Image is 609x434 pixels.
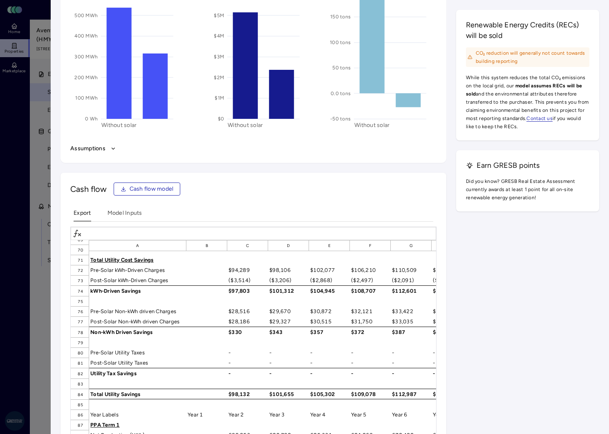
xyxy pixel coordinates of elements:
div: - [309,358,350,368]
div: 80 [71,347,89,358]
div: 82 [71,368,89,378]
text: Without solar [354,122,390,129]
div: Post-Solar Utility Taxes [89,358,186,368]
div: - [391,347,432,358]
div: $98,132 [227,389,268,399]
div: $343 [268,327,309,337]
div: $106,210 [350,265,391,275]
div: 70 [71,245,89,255]
div: $34,775 [432,306,472,316]
div: Post-Solar kWh-Driven Charges [89,275,186,285]
div: 84 [71,389,89,399]
div: $33,035 [391,316,432,327]
div: - [268,358,309,368]
text: 100 tons [330,40,351,45]
div: ($3,206) [268,275,309,285]
div: ($2,091) [391,275,432,285]
text: Without solar [101,122,137,129]
div: $117,034 [432,389,472,399]
div: ($2,497) [350,275,391,285]
text: 0.0 tons [331,91,351,96]
text: Without solar [228,122,263,129]
div: $94,289 [227,265,268,275]
div: $30,872 [309,306,350,316]
div: - [350,358,391,368]
text: $5M [214,13,224,18]
text: 50 tons [332,65,351,71]
div: $112,987 [391,389,432,399]
text: $3M [214,54,224,60]
div: $387 [391,327,432,337]
div: $28,516 [227,306,268,316]
div: $98,106 [268,265,309,275]
div: $29,670 [268,306,309,316]
span: Did you know? GRESB Real Estate Assessment currently awards at least 1 point for all on-site rene... [466,177,589,202]
div: $110,509 [391,265,432,275]
div: PPA Term 1 [89,420,186,430]
div: $108,707 [350,285,391,296]
text: $2M [214,75,224,80]
div: 72 [71,265,89,275]
div: Year 4 [309,410,350,420]
div: 79 [71,337,89,347]
div: 86 [71,410,89,420]
div: $116,632 [432,285,472,296]
div: Non-kWh Driven Savings [89,327,186,337]
div: Post-Solar Non-kWh driven Charges [89,316,186,327]
text: 0 Wh [85,116,98,122]
button: Assumptions [70,144,437,153]
text: 200 MWh [74,75,98,80]
span: Cash flow model [130,185,174,194]
div: $33,422 [391,306,432,316]
div: $28,186 [227,316,268,327]
div: 85 [71,399,89,410]
div: $29,327 [268,316,309,327]
div: $32,121 [350,306,391,316]
div: - [350,368,391,378]
span: While this system reduces the total CO₂ emissions on the local grid, our and the environmental at... [466,73,589,131]
div: Total Utility Cost Savings [89,255,186,265]
div: 75 [71,296,89,306]
div: Utility Tax Savings [89,368,186,378]
div: - [391,358,432,368]
span: Cash flow [70,183,107,195]
text: 150 tons [330,14,351,20]
div: - [227,368,268,378]
div: Year 6 [391,410,432,420]
button: Export [74,209,91,221]
div: ($3,514) [227,275,268,285]
div: Total Utility Savings [89,389,186,399]
text: 100 MWh [75,95,98,101]
div: 83 [71,378,89,389]
div: - [432,368,472,378]
div: $101,312 [268,285,309,296]
div: ($2,868) [309,275,350,285]
div: D [268,240,309,251]
div: Pre-Solar kWh-Driven Charges [89,265,186,275]
div: $109,078 [350,389,391,399]
div: Pre-Solar Utility Taxes [89,347,186,358]
div: $34,372 [432,316,472,327]
div: C [227,240,268,251]
div: $31,750 [350,316,391,327]
div: 74 [71,285,89,296]
div: 87 [71,420,89,430]
div: $402 [432,327,472,337]
text: $4M [214,33,224,39]
div: $357 [309,327,350,337]
text: $1M [215,95,224,101]
div: G [391,240,432,251]
div: $330 [227,327,268,337]
div: 71 [71,255,89,265]
div: - [391,368,432,378]
div: $102,077 [309,265,350,275]
div: Year 3 [268,410,309,420]
div: $105,302 [309,389,350,399]
div: E [309,240,350,251]
text: 500 MWh [74,13,98,18]
span: CO₂ reduction will generally not count towards building reporting [476,49,588,65]
span: model assumes RECs will be sold [466,83,582,97]
h3: Earn GRESB points [466,160,589,171]
div: $372 [350,327,391,337]
div: ($1,649) [432,275,472,285]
